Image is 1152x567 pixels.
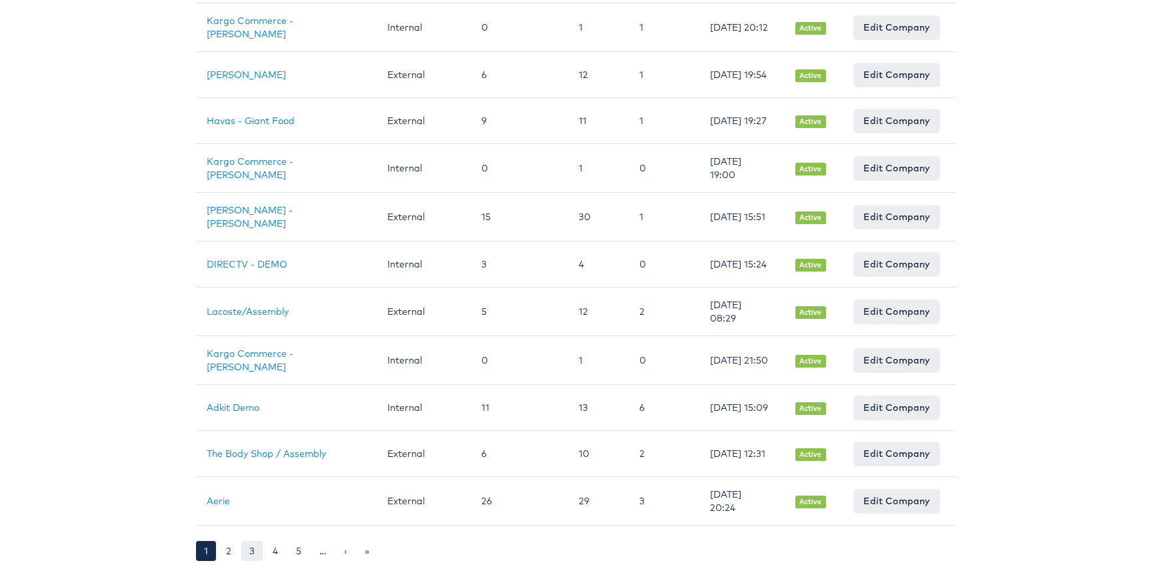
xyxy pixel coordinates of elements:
td: 9 [471,98,568,144]
a: [PERSON_NAME] [207,69,286,81]
td: [DATE] 20:24 [699,477,785,526]
td: 0 [471,3,568,52]
a: Adkit Demo [207,402,259,414]
a: 2 [218,541,239,561]
a: 5 [288,541,309,561]
td: 1 [629,52,699,98]
td: [DATE] 15:24 [699,241,785,288]
td: 0 [629,144,699,193]
td: 1 [629,98,699,144]
td: External [377,288,471,336]
td: External [377,52,471,98]
a: [PERSON_NAME] - [PERSON_NAME] [207,204,293,229]
td: External [377,98,471,144]
td: 11 [568,98,629,144]
td: [DATE] 12:31 [699,431,785,477]
td: 1 [568,3,629,52]
a: Edit Company [853,396,940,420]
td: 1 [568,336,629,385]
td: 1 [629,3,699,52]
td: 0 [629,241,699,288]
td: [DATE] 19:27 [699,98,785,144]
td: 10 [568,431,629,477]
td: 2 [629,288,699,336]
span: Active [795,163,826,175]
a: Lacoste/Assembly [207,306,289,318]
a: Edit Company [853,252,940,276]
a: Edit Company [853,205,940,229]
td: External [377,431,471,477]
td: 13 [568,385,629,431]
td: 6 [471,431,568,477]
td: 15 [471,193,568,241]
a: Kargo Commerce - [PERSON_NAME] [207,155,293,181]
td: Internal [377,336,471,385]
td: [DATE] 20:12 [699,3,785,52]
span: Active [795,22,826,35]
a: › [336,541,355,561]
a: Edit Company [853,442,940,466]
td: 5 [471,288,568,336]
a: The Body Shop / Assembly [207,448,326,460]
td: [DATE] 15:09 [699,385,785,431]
td: [DATE] 19:00 [699,144,785,193]
td: 4 [568,241,629,288]
span: Active [795,211,826,224]
td: 11 [471,385,568,431]
td: [DATE] 08:29 [699,288,785,336]
td: Internal [377,241,471,288]
td: 6 [629,385,699,431]
a: Edit Company [853,489,940,513]
a: Edit Company [853,300,940,324]
a: » [357,541,377,561]
td: 0 [471,144,568,193]
a: Kargo Commerce - [PERSON_NAME] [207,15,293,40]
span: Active [795,355,826,368]
td: 2 [629,431,699,477]
td: External [377,477,471,526]
td: 1 [629,193,699,241]
a: Edit Company [853,63,940,87]
td: 26 [471,477,568,526]
a: Aerie [207,495,230,507]
a: DIRECTV - DEMO [207,258,287,270]
td: 1 [568,144,629,193]
td: 3 [629,477,699,526]
td: 3 [471,241,568,288]
a: 4 [265,541,286,561]
span: Active [795,402,826,415]
td: 30 [568,193,629,241]
td: Internal [377,3,471,52]
td: [DATE] 19:54 [699,52,785,98]
a: Edit Company [853,109,940,133]
td: 12 [568,288,629,336]
a: Edit Company [853,156,940,180]
a: … [311,541,334,561]
td: External [377,193,471,241]
td: Internal [377,385,471,431]
td: [DATE] 15:51 [699,193,785,241]
span: Active [795,496,826,508]
a: Havas - Giant Food [207,115,295,127]
td: 0 [471,336,568,385]
span: Active [795,259,826,271]
a: 3 [241,541,263,561]
td: [DATE] 21:50 [699,336,785,385]
td: 6 [471,52,568,98]
span: Active [795,448,826,461]
td: 0 [629,336,699,385]
td: 29 [568,477,629,526]
span: Active [795,306,826,319]
a: 1 [196,541,216,561]
span: Active [795,69,826,82]
a: Edit Company [853,348,940,372]
td: Internal [377,144,471,193]
td: 12 [568,52,629,98]
span: Active [795,115,826,128]
a: Kargo Commerce - [PERSON_NAME] [207,348,293,373]
a: Edit Company [853,15,940,39]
